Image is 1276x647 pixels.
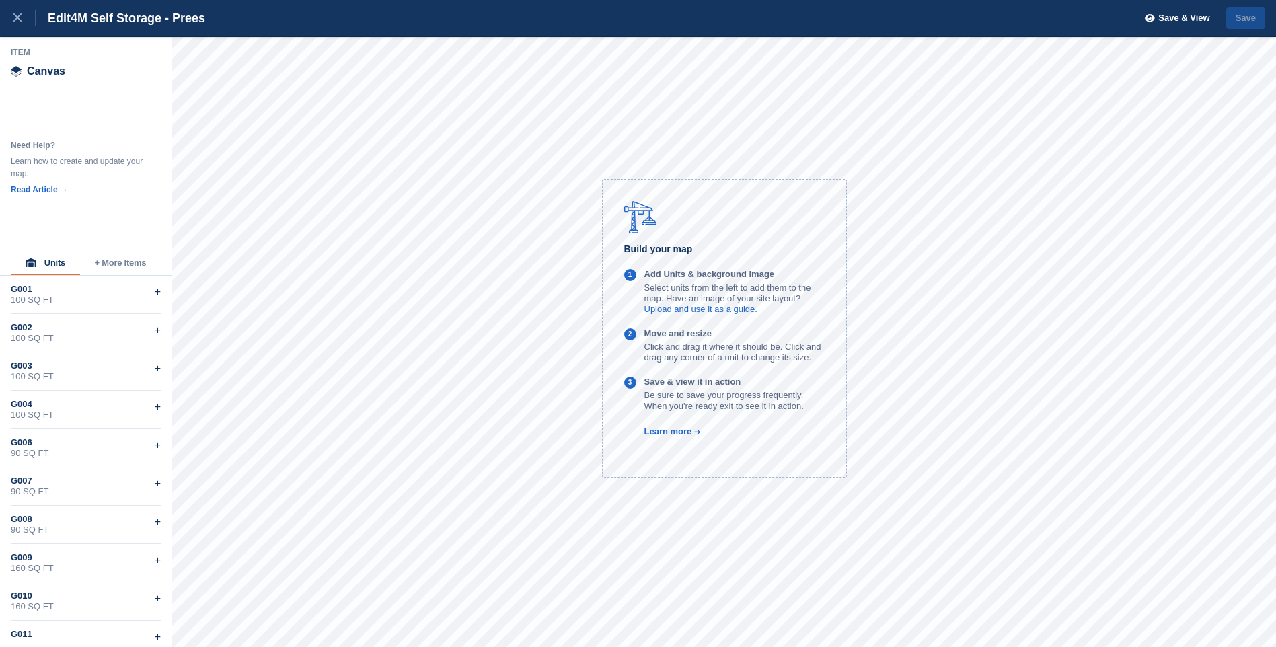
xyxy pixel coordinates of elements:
[11,448,161,459] div: 90 SQ FT
[1137,7,1210,30] button: Save & View
[155,514,161,530] div: +
[11,276,161,314] div: G001100 SQ FT+
[11,544,161,582] div: G009160 SQ FT+
[155,629,161,645] div: +
[1226,7,1265,30] button: Save
[11,506,161,544] div: G00890 SQ FT+
[628,270,632,281] div: 1
[644,282,825,304] p: Select units from the left to add them to the map. Have an image of your site layout?
[644,342,825,363] p: Click and drag it where it should be. Click and drag any corner of a unit to change its size.
[155,437,161,453] div: +
[11,284,161,295] div: G001
[155,360,161,377] div: +
[155,552,161,568] div: +
[11,360,161,371] div: G003
[624,241,825,257] h6: Build your map
[155,284,161,300] div: +
[644,377,825,387] p: Save & view it in action
[11,563,161,574] div: 160 SQ FT
[11,371,161,382] div: 100 SQ FT
[644,328,825,339] p: Move and resize
[11,514,161,525] div: G008
[11,314,161,352] div: G002100 SQ FT+
[11,601,161,612] div: 160 SQ FT
[80,252,161,275] button: + More Items
[11,322,161,333] div: G002
[644,304,757,314] a: Upload and use it as a guide.
[11,591,161,601] div: G010
[1158,11,1209,25] span: Save & View
[11,155,145,180] div: Learn how to create and update your map.
[11,629,161,640] div: G011
[155,591,161,607] div: +
[11,391,161,429] div: G004100 SQ FT+
[11,252,80,275] button: Units
[11,399,161,410] div: G004
[11,429,161,467] div: G00690 SQ FT+
[36,10,205,26] div: Edit 4M Self Storage - Prees
[155,475,161,492] div: +
[11,475,161,486] div: G007
[11,486,161,497] div: 90 SQ FT
[155,399,161,415] div: +
[11,185,68,194] a: Read Article →
[11,525,161,535] div: 90 SQ FT
[11,333,161,344] div: 100 SQ FT
[155,322,161,338] div: +
[11,410,161,420] div: 100 SQ FT
[628,329,632,340] div: 2
[11,66,22,77] img: canvas-icn.9d1aba5b.svg
[644,390,825,412] p: Be sure to save your progress frequently. When you're ready exit to see it in action.
[11,467,161,506] div: G00790 SQ FT+
[11,295,161,305] div: 100 SQ FT
[27,66,65,77] span: Canvas
[11,47,161,58] div: Item
[11,552,161,563] div: G009
[628,377,632,389] div: 3
[644,269,825,280] p: Add Units & background image
[11,437,161,448] div: G006
[11,582,161,621] div: G010160 SQ FT+
[11,139,145,151] div: Need Help?
[624,426,702,436] a: Learn more
[11,352,161,391] div: G003100 SQ FT+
